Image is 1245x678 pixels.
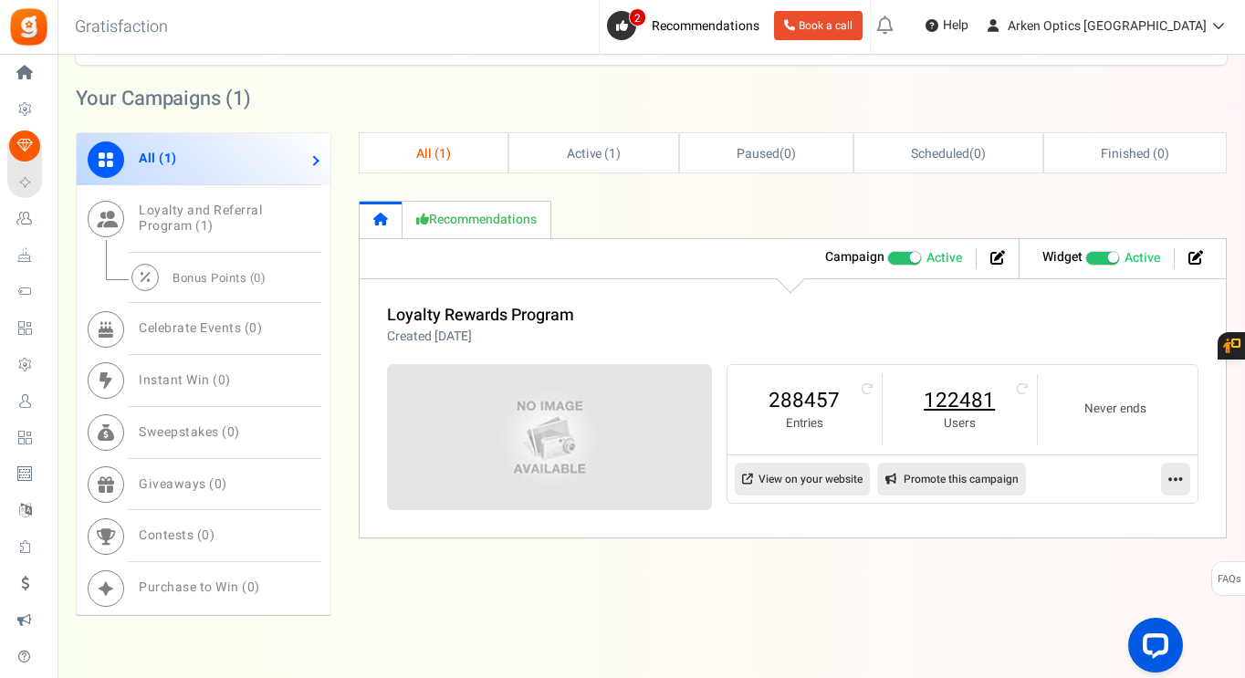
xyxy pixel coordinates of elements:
span: 0 [1157,144,1165,163]
span: Contests ( ) [139,526,214,545]
a: 288457 [746,386,863,415]
span: 1 [164,149,173,168]
img: Gratisfaction [8,6,49,47]
span: Sweepstakes ( ) [139,422,240,442]
span: 0 [202,526,210,545]
h2: Your Campaigns ( ) [76,89,251,108]
span: 2 [629,8,646,26]
span: All ( ) [416,144,451,163]
span: Active ( ) [567,144,622,163]
span: Scheduled [911,144,969,163]
span: Loyalty and Referral Program ( ) [139,201,262,235]
a: Loyalty Rewards Program [387,303,574,328]
small: Entries [746,415,863,433]
span: 0 [227,422,235,442]
span: Recommendations [652,16,759,36]
a: 122481 [901,386,1019,415]
h3: Gratisfaction [55,9,188,46]
span: Active [1125,249,1160,267]
strong: Widget [1042,247,1083,266]
span: 1 [201,216,209,235]
span: Celebrate Events ( ) [139,318,262,338]
span: 0 [974,144,981,163]
li: Widget activated [1029,248,1175,269]
span: 0 [247,578,256,597]
span: Instant Win ( ) [139,370,231,390]
span: Paused [737,144,779,163]
a: 2 Recommendations [607,11,767,40]
span: 0 [214,475,223,494]
span: Giveaways ( ) [139,475,227,494]
span: 1 [233,84,244,113]
span: ( ) [911,144,985,163]
a: View on your website [735,463,870,495]
span: ( ) [737,144,796,163]
a: Book a call [774,11,863,40]
a: Help [918,11,976,40]
span: Bonus Points ( ) [173,269,266,287]
span: All ( ) [139,149,177,168]
strong: Campaign [825,247,884,266]
span: Arken Optics [GEOGRAPHIC_DATA] [1008,16,1207,36]
p: Created [DATE] [387,328,574,346]
span: Active [926,249,962,267]
span: 1 [609,144,616,163]
span: 0 [784,144,791,163]
a: Recommendations [403,201,551,238]
span: 0 [218,370,226,390]
span: FAQs [1217,562,1241,597]
span: 0 [249,318,257,338]
small: Users [901,415,1019,433]
small: Never ends [1056,401,1175,418]
span: 1 [439,144,446,163]
a: Promote this campaign [877,463,1026,495]
span: Purchase to Win ( ) [139,578,260,597]
span: Finished ( ) [1101,144,1168,163]
span: Help [938,16,968,35]
span: 0 [254,269,261,287]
